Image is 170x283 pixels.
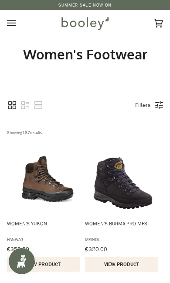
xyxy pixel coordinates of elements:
[7,129,163,136] div: Showing results
[58,2,112,8] a: SUMMER SALE NOW ON
[20,100,31,110] a: View list mode
[9,248,35,274] iframe: Button to open loyalty program pop-up
[7,46,163,63] h1: Women's Footwear
[131,98,155,113] a: Filters
[85,245,107,253] span: €320.00
[85,141,161,272] a: Women's Burma PRO MFS
[7,236,81,243] span: Hanwag
[33,100,44,110] a: View row mode
[59,15,111,32] img: Booley
[7,245,29,253] span: €350.00
[7,10,33,37] button: Open menu
[85,236,159,243] span: Meindl
[85,257,158,272] button: View product
[7,220,81,234] span: Women's Yukon
[7,257,80,272] button: View product
[22,129,30,136] b: 187
[85,220,159,234] span: Women's Burma PRO MFS
[7,100,17,110] a: View grid mode
[86,141,160,216] img: Women's Burma PRO MFS Azurblau - Booley Galway
[7,141,83,272] a: Women's Yukon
